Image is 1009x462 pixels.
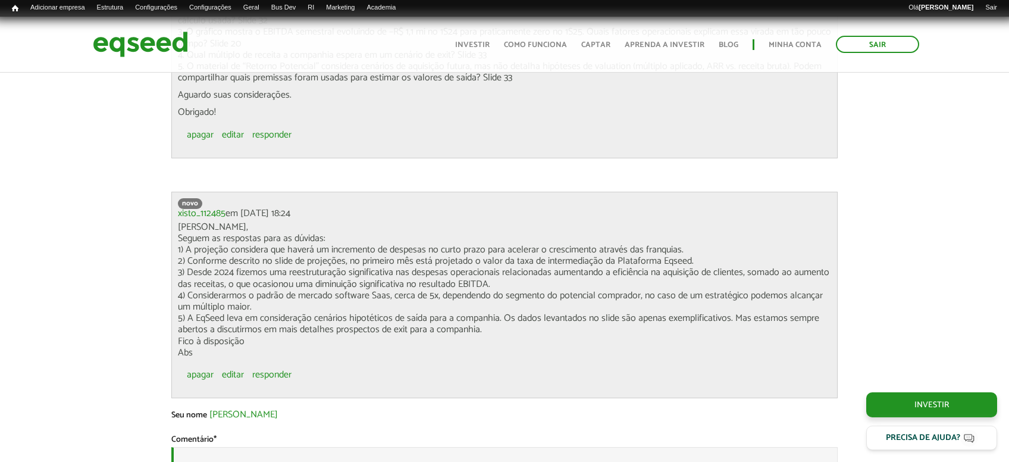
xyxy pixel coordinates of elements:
[178,198,202,209] span: novo
[252,370,292,380] a: responder
[178,209,225,218] a: xisto_112485
[214,433,217,447] span: Este campo é obrigatório.
[302,3,320,13] a: RI
[769,41,822,49] a: Minha conta
[12,4,18,13] span: Início
[183,3,237,13] a: Configurações
[979,3,1003,13] a: Sair
[222,130,244,140] a: editar
[625,41,704,49] a: Aprenda a investir
[91,3,130,13] a: Estrutura
[171,436,217,444] label: Comentário
[836,36,919,53] a: Sair
[178,221,832,358] p: [PERSON_NAME], Seguem as respostas para as dúvidas: 1) A projeção considera que haverá um increme...
[24,3,91,13] a: Adicionar empresa
[455,41,490,49] a: Investir
[187,130,214,140] a: apagar
[178,107,832,118] p: Obrigado!
[171,411,207,420] label: Seu nome
[93,29,188,60] img: EqSeed
[581,41,610,49] a: Captar
[237,3,265,13] a: Geral
[222,370,244,380] a: editar
[129,3,183,13] a: Configurações
[903,3,979,13] a: Olá[PERSON_NAME]
[265,3,302,13] a: Bus Dev
[719,41,738,49] a: Blog
[252,130,292,140] a: responder
[504,41,567,49] a: Como funciona
[919,4,973,11] strong: [PERSON_NAME]
[209,410,278,420] a: [PERSON_NAME]
[361,3,402,13] a: Academia
[866,392,997,417] a: Investir
[178,205,290,221] span: em [DATE] 18:24
[178,89,832,101] p: Aguardo suas considerações.
[187,370,214,380] a: apagar
[6,3,24,14] a: Início
[320,3,361,13] a: Marketing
